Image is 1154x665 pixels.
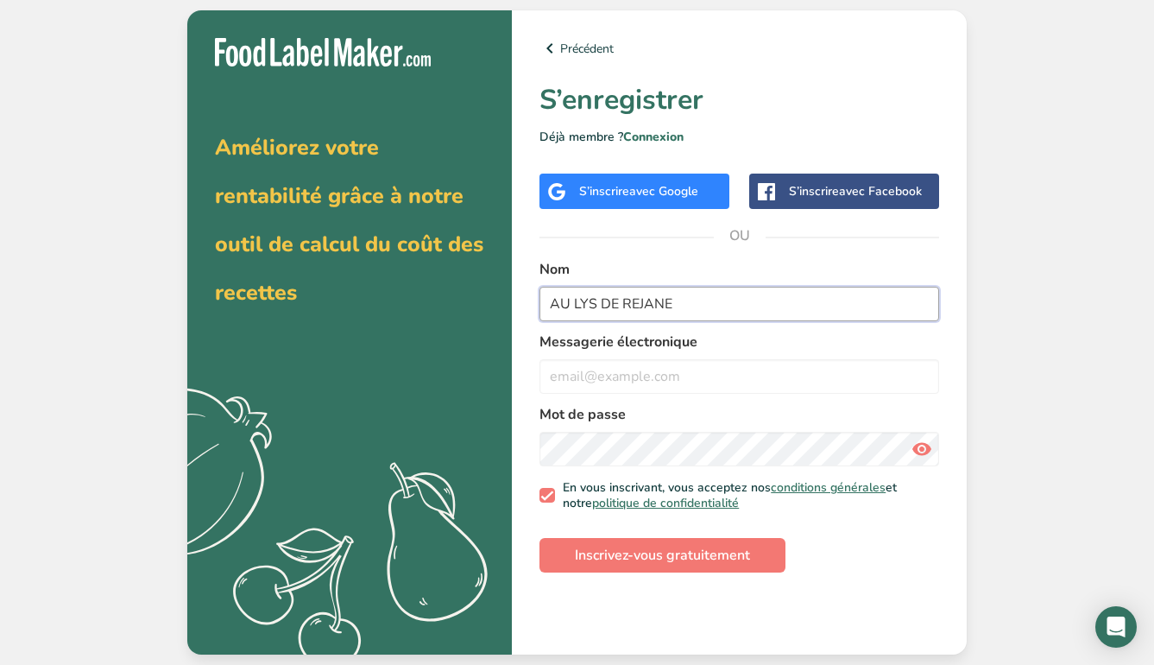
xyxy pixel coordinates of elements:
span: Améliorez votre rentabilité grâce à notre outil de calcul du coût des recettes [215,133,483,307]
span: En vous inscrivant, vous acceptez nos et notre [555,480,933,510]
label: Messagerie électronique [539,332,939,352]
label: Nom [539,259,939,280]
div: Ouvrez Intercom Messenger [1095,606,1137,648]
a: conditions générales [771,479,886,496]
span: avec Facebook [839,183,922,199]
span: avec Google [629,183,698,199]
p: Déjà membre ? [539,128,939,146]
div: S’inscrire [789,182,922,200]
img: Étiqueteuse alimentaire [215,38,431,66]
input: John Doe [539,287,939,321]
span: Inscrivez-vous gratuitement [575,545,750,566]
font: Précédent [560,40,614,58]
div: S’inscrire [579,182,698,200]
label: Mot de passe [539,404,939,425]
span: OU [714,210,766,262]
h1: S’enregistrer [539,79,939,121]
a: politique de confidentialité [592,495,739,511]
a: Précédent [539,38,939,59]
a: Connexion [623,129,684,145]
button: Inscrivez-vous gratuitement [539,538,785,573]
input: email@example.com [539,359,939,394]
